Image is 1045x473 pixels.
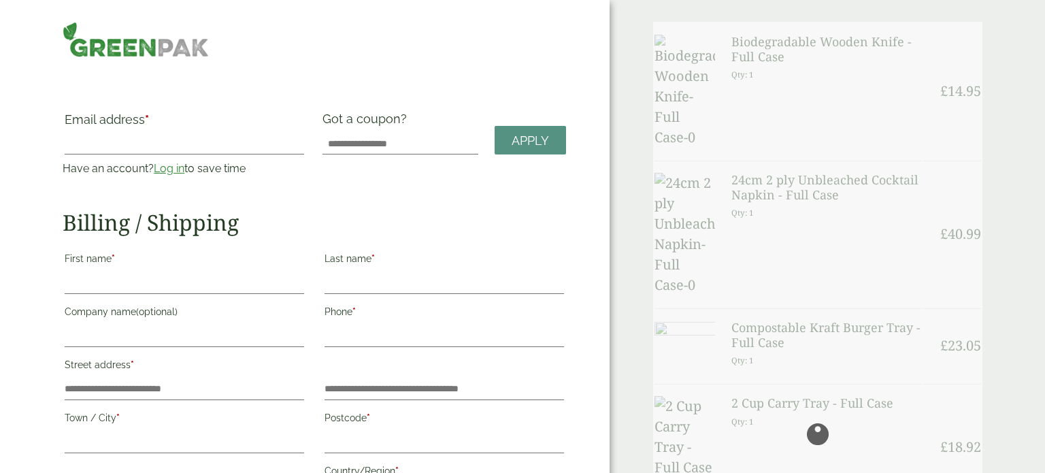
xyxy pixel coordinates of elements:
[322,112,412,133] label: Got a coupon?
[145,112,149,127] abbr: required
[65,114,304,133] label: Email address
[325,249,564,272] label: Last name
[65,408,304,431] label: Town / City
[116,412,120,423] abbr: required
[325,302,564,325] label: Phone
[154,162,184,175] a: Log in
[325,408,564,431] label: Postcode
[512,133,549,148] span: Apply
[136,306,178,317] span: (optional)
[112,253,115,264] abbr: required
[352,306,356,317] abbr: required
[63,22,209,57] img: GreenPak Supplies
[131,359,134,370] abbr: required
[65,302,304,325] label: Company name
[65,249,304,272] label: First name
[495,126,566,155] a: Apply
[371,253,375,264] abbr: required
[65,355,304,378] label: Street address
[63,210,566,235] h2: Billing / Shipping
[63,161,306,177] p: Have an account? to save time
[367,412,370,423] abbr: required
